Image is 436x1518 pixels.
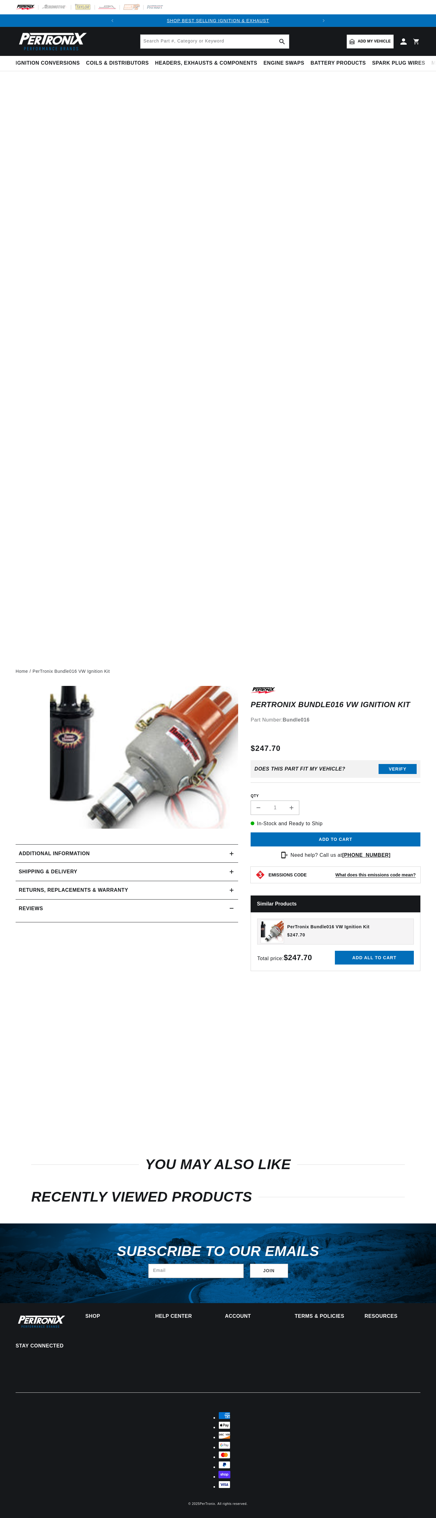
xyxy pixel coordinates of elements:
[167,18,269,23] a: SHOP BEST SELLING IGNITION & EXHAUST
[311,60,366,67] span: Battery Products
[275,35,289,48] button: Search Part #, Category or Keyword
[119,17,317,24] div: Announcement
[16,863,238,881] summary: Shipping & Delivery
[251,793,420,799] label: QTY
[140,35,289,48] input: Search Part #, Category or Keyword
[117,1245,319,1257] h3: Subscribe to our emails
[291,851,391,859] p: Need help? Call us at
[19,905,43,913] h2: Reviews
[358,38,391,44] span: Add my vehicle
[347,35,394,48] a: Add my vehicle
[152,56,260,71] summary: Headers, Exhausts & Components
[284,953,312,962] strong: $247.70
[257,956,312,961] span: Total price:
[365,1314,420,1318] summary: Resources
[86,60,149,67] span: Coils & Distributors
[31,1191,405,1203] h2: RECENTLY VIEWED PRODUCTS
[317,14,330,27] button: Translation missing: en.sections.announcements.next_announcement
[251,820,420,828] p: In-Stock and Ready to Ship
[287,932,305,938] span: $247.70
[86,1314,141,1318] summary: Shop
[251,716,420,724] div: Part Number:
[260,56,307,71] summary: Engine Swaps
[16,881,238,899] summary: Returns, Replacements & Warranty
[200,1502,215,1506] a: PerTronix
[369,56,428,71] summary: Spark Plug Wires
[16,668,28,675] a: Home
[225,1314,281,1318] summary: Account
[19,868,77,876] h2: Shipping & Delivery
[372,60,425,67] span: Spark Plug Wires
[251,702,420,708] h1: PerTronix Bundle016 VW Ignition Kit
[119,17,317,24] div: 1 of 2
[255,870,265,880] img: Emissions code
[295,1314,350,1318] summary: Terms & policies
[251,832,420,846] button: Add to cart
[16,31,87,52] img: Pertronix
[335,951,414,965] button: Add all to cart
[251,895,420,912] h2: Similar Products
[379,764,417,774] button: Verify
[254,766,345,772] div: Does This part fit My vehicle?
[19,886,128,894] h2: Returns, Replacements & Warranty
[19,850,90,858] h2: Additional information
[218,1502,248,1506] small: All rights reserved.
[250,1264,288,1278] button: Subscribe
[155,1314,211,1318] summary: Help Center
[155,60,257,67] span: Headers, Exhausts & Components
[268,872,416,878] button: EMISSIONS CODEWhat does this emissions code mean?
[16,900,238,918] summary: Reviews
[16,1343,65,1349] p: Stay Connected
[251,743,281,754] span: $247.70
[32,668,110,675] a: PerTronix Bundle016 VW Ignition Kit
[188,1502,216,1506] small: © 2025 .
[263,60,304,67] span: Engine Swaps
[16,60,80,67] span: Ignition Conversions
[307,56,369,71] summary: Battery Products
[335,872,416,877] strong: What does this emissions code mean?
[16,668,420,675] nav: breadcrumbs
[31,1158,405,1170] h2: You may also like
[106,14,119,27] button: Translation missing: en.sections.announcements.previous_announcement
[16,56,83,71] summary: Ignition Conversions
[149,1264,243,1278] input: Email
[342,852,390,858] a: [PHONE_NUMBER]
[16,1314,66,1329] img: Pertronix
[268,872,306,877] strong: EMISSIONS CODE
[16,845,238,863] summary: Additional information
[83,56,152,71] summary: Coils & Distributors
[283,717,310,722] strong: Bundle016
[16,686,238,832] media-gallery: Gallery Viewer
